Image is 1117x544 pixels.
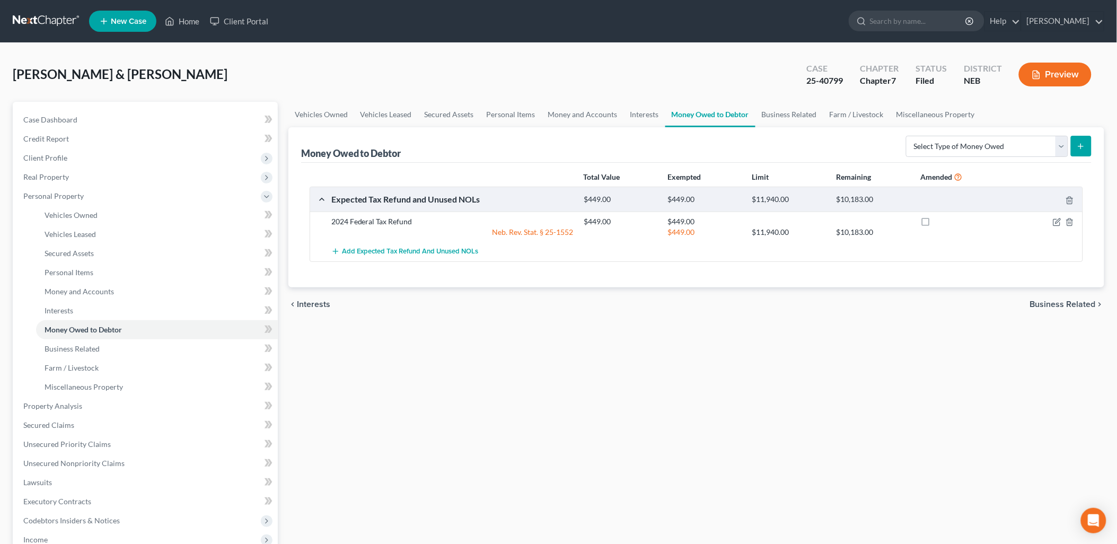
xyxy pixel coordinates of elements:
[806,63,843,75] div: Case
[480,102,542,127] a: Personal Items
[205,12,274,31] a: Client Portal
[326,194,578,205] div: Expected Tax Refund and Unused NOLs
[301,147,403,160] div: Money Owed to Debtor
[752,172,769,181] strong: Limit
[45,287,114,296] span: Money and Accounts
[23,459,125,468] span: Unsecured Nonpriority Claims
[15,435,278,454] a: Unsecured Priority Claims
[15,454,278,473] a: Unsecured Nonpriority Claims
[578,195,663,205] div: $449.00
[36,206,278,225] a: Vehicles Owned
[860,63,899,75] div: Chapter
[663,227,747,238] div: $449.00
[13,66,227,82] span: [PERSON_NAME] & [PERSON_NAME]
[663,216,747,227] div: $449.00
[288,300,297,309] i: chevron_left
[823,102,890,127] a: Farm / Livestock
[45,210,98,220] span: Vehicles Owned
[326,227,578,238] div: Neb. Rev. Stat. § 25-1552
[297,300,330,309] span: Interests
[288,300,330,309] button: chevron_left Interests
[23,478,52,487] span: Lawsuits
[342,248,479,256] span: Add Expected Tax Refund and Unused NOLs
[542,102,624,127] a: Money and Accounts
[45,249,94,258] span: Secured Assets
[45,382,123,391] span: Miscellaneous Property
[23,420,74,429] span: Secured Claims
[23,115,77,124] span: Case Dashboard
[23,191,84,200] span: Personal Property
[288,102,354,127] a: Vehicles Owned
[15,492,278,511] a: Executory Contracts
[23,440,111,449] span: Unsecured Priority Claims
[921,172,953,181] strong: Amended
[23,535,48,544] span: Income
[15,129,278,148] a: Credit Report
[15,110,278,129] a: Case Dashboard
[1019,63,1092,86] button: Preview
[23,134,69,143] span: Credit Report
[1081,508,1106,533] div: Open Intercom Messenger
[1096,300,1104,309] i: chevron_right
[15,473,278,492] a: Lawsuits
[755,102,823,127] a: Business Related
[663,195,747,205] div: $449.00
[747,195,831,205] div: $11,940.00
[806,75,843,87] div: 25-40799
[916,63,947,75] div: Status
[890,102,981,127] a: Miscellaneous Property
[747,227,831,238] div: $11,940.00
[624,102,665,127] a: Interests
[668,172,701,181] strong: Exempted
[111,17,146,25] span: New Case
[45,344,100,353] span: Business Related
[45,268,93,277] span: Personal Items
[36,263,278,282] a: Personal Items
[665,102,755,127] a: Money Owed to Debtor
[1022,12,1104,31] a: [PERSON_NAME]
[45,306,73,315] span: Interests
[891,75,896,85] span: 7
[15,416,278,435] a: Secured Claims
[23,401,82,410] span: Property Analysis
[23,516,120,525] span: Codebtors Insiders & Notices
[831,195,916,205] div: $10,183.00
[1030,300,1096,309] span: Business Related
[45,230,96,239] span: Vehicles Leased
[964,63,1002,75] div: District
[15,397,278,416] a: Property Analysis
[964,75,1002,87] div: NEB
[326,216,578,227] div: 2024 Federal Tax Refund
[985,12,1021,31] a: Help
[36,339,278,358] a: Business Related
[36,244,278,263] a: Secured Assets
[1030,300,1104,309] button: Business Related chevron_right
[860,75,899,87] div: Chapter
[331,242,479,261] button: Add Expected Tax Refund and Unused NOLs
[36,301,278,320] a: Interests
[354,102,418,127] a: Vehicles Leased
[916,75,947,87] div: Filed
[160,12,205,31] a: Home
[837,172,872,181] strong: Remaining
[418,102,480,127] a: Secured Assets
[584,172,620,181] strong: Total Value
[36,320,278,339] a: Money Owed to Debtor
[870,11,967,31] input: Search by name...
[578,216,663,227] div: $449.00
[36,358,278,378] a: Farm / Livestock
[45,363,99,372] span: Farm / Livestock
[23,172,69,181] span: Real Property
[45,325,122,334] span: Money Owed to Debtor
[831,227,916,238] div: $10,183.00
[23,153,67,162] span: Client Profile
[36,225,278,244] a: Vehicles Leased
[36,378,278,397] a: Miscellaneous Property
[23,497,91,506] span: Executory Contracts
[36,282,278,301] a: Money and Accounts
